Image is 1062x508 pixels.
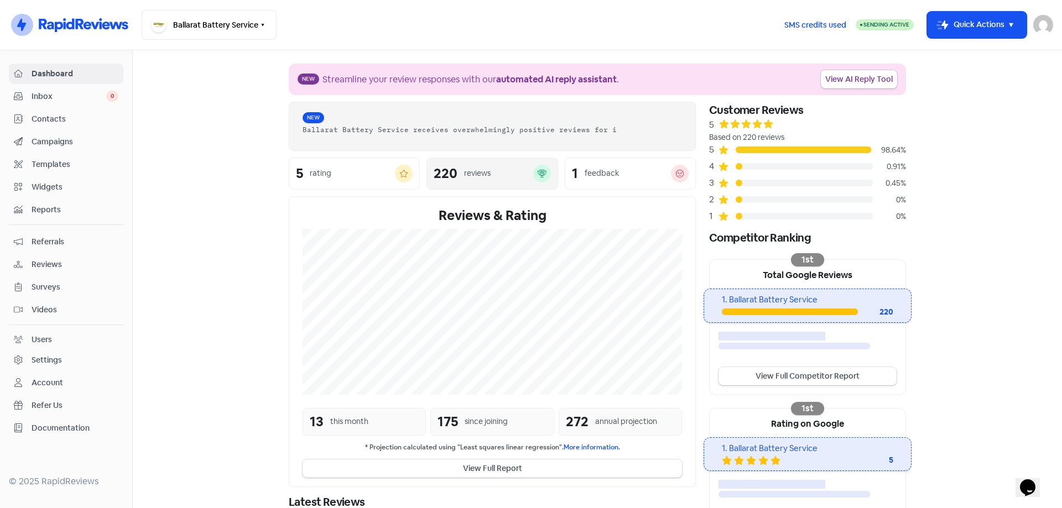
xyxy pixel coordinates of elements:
[856,18,914,32] a: Sending Active
[775,18,856,30] a: SMS credits used
[32,181,118,193] span: Widgets
[565,158,696,190] a: 1feedback
[9,64,123,84] a: Dashboard
[32,334,52,345] div: Users
[9,277,123,297] a: Surveys
[709,118,714,132] div: 5
[32,159,118,170] span: Templates
[142,10,277,40] button: Ballarat Battery Service
[9,254,123,275] a: Reviews
[1016,464,1051,497] iframe: chat widget
[858,306,893,318] div: 220
[296,167,303,180] div: 5
[873,211,906,222] div: 0%
[572,167,578,180] div: 1
[32,136,118,148] span: Campaigns
[821,70,897,88] a: View AI Reply Tool
[709,176,718,190] div: 3
[303,112,324,123] span: New
[310,412,324,432] div: 13
[9,395,123,416] a: Refer Us
[9,200,123,220] a: Reports
[709,229,906,246] div: Competitor Ranking
[709,132,906,143] div: Based on 220 reviews
[9,132,123,152] a: Campaigns
[303,459,682,478] button: View Full Report
[32,354,62,366] div: Settings
[465,416,508,427] div: since joining
[9,350,123,370] a: Settings
[849,454,893,466] div: 5
[330,416,368,427] div: this month
[1033,15,1053,35] img: User
[32,281,118,293] span: Surveys
[873,177,906,189] div: 0.45%
[9,373,123,393] a: Account
[564,443,620,452] a: More information.
[709,143,718,156] div: 5
[873,194,906,206] div: 0%
[9,109,123,129] a: Contacts
[9,177,123,197] a: Widgets
[426,158,558,190] a: 220reviews
[791,402,824,415] div: 1st
[709,210,718,223] div: 1
[873,161,906,172] div: 0.91%
[32,91,106,102] span: Inbox
[9,232,123,252] a: Referrals
[289,158,420,190] a: 5rating
[434,167,457,180] div: 220
[464,167,491,179] div: reviews
[9,154,123,175] a: Templates
[298,74,319,85] span: New
[710,409,905,437] div: Rating on Google
[863,21,909,28] span: Sending Active
[32,400,118,411] span: Refer Us
[719,367,897,385] a: View Full Competitor Report
[9,418,123,438] a: Documentation
[9,300,123,320] a: Videos
[709,193,718,206] div: 2
[106,91,118,102] span: 0
[784,19,846,31] span: SMS credits used
[310,167,331,179] div: rating
[873,144,906,156] div: 98.64%
[303,124,682,135] div: Ballarat Battery Service receives overwhelmingly positive reviews for i
[438,412,458,432] div: 175
[9,329,123,350] a: Users
[32,236,118,248] span: Referrals
[585,167,619,179] div: feedback
[496,74,617,85] b: automated AI reply assistant
[9,86,123,107] a: Inbox 0
[722,442,893,455] div: 1. Ballarat Battery Service
[927,12,1027,38] button: Quick Actions
[32,304,118,316] span: Videos
[595,416,657,427] div: annual projection
[32,113,118,125] span: Contacts
[791,253,824,266] div: 1st
[709,160,718,173] div: 4
[9,475,123,488] div: © 2025 RapidReviews
[32,377,63,389] div: Account
[32,68,118,80] span: Dashboard
[709,102,906,118] div: Customer Reviews
[710,260,905,289] div: Total Google Reviews
[303,442,682,453] small: * Projection calculated using "Least squares linear regression".
[32,422,118,434] span: Documentation
[32,204,118,216] span: Reports
[566,412,589,432] div: 272
[32,259,118,270] span: Reviews
[303,206,682,226] div: Reviews & Rating
[322,73,619,86] div: Streamline your review responses with our .
[722,294,893,306] div: 1. Ballarat Battery Service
